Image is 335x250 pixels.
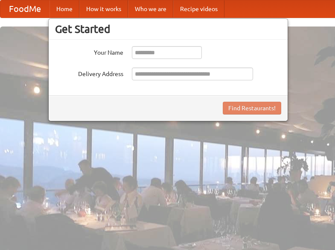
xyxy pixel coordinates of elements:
[128,0,173,18] a: Who we are
[55,46,123,57] label: Your Name
[55,68,123,78] label: Delivery Address
[173,0,224,18] a: Recipe videos
[50,0,79,18] a: Home
[223,102,281,115] button: Find Restaurants!
[55,23,281,35] h3: Get Started
[0,0,50,18] a: FoodMe
[79,0,128,18] a: How it works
